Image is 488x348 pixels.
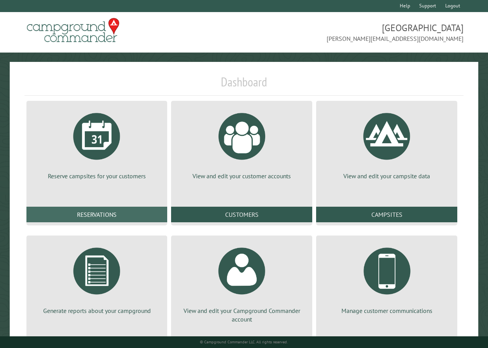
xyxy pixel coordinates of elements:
p: View and edit your customer accounts [180,172,303,180]
small: © Campground Commander LLC. All rights reserved. [200,339,288,344]
a: Generate reports about your campground [36,242,158,315]
a: View and edit your customer accounts [180,107,303,180]
p: View and edit your Campground Commander account [180,306,303,324]
p: Manage customer communications [325,306,448,315]
p: View and edit your campsite data [325,172,448,180]
p: Reserve campsites for your customers [36,172,158,180]
h1: Dashboard [24,74,464,96]
a: View and edit your campsite data [325,107,448,180]
a: Reservations [26,207,168,222]
p: Generate reports about your campground [36,306,158,315]
a: View and edit your Campground Commander account [180,242,303,324]
a: Reserve campsites for your customers [36,107,158,180]
img: Campground Commander [24,15,122,46]
a: Manage customer communications [325,242,448,315]
a: Customers [171,207,312,222]
a: Campsites [316,207,457,222]
span: [GEOGRAPHIC_DATA] [PERSON_NAME][EMAIL_ADDRESS][DOMAIN_NAME] [244,21,464,43]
